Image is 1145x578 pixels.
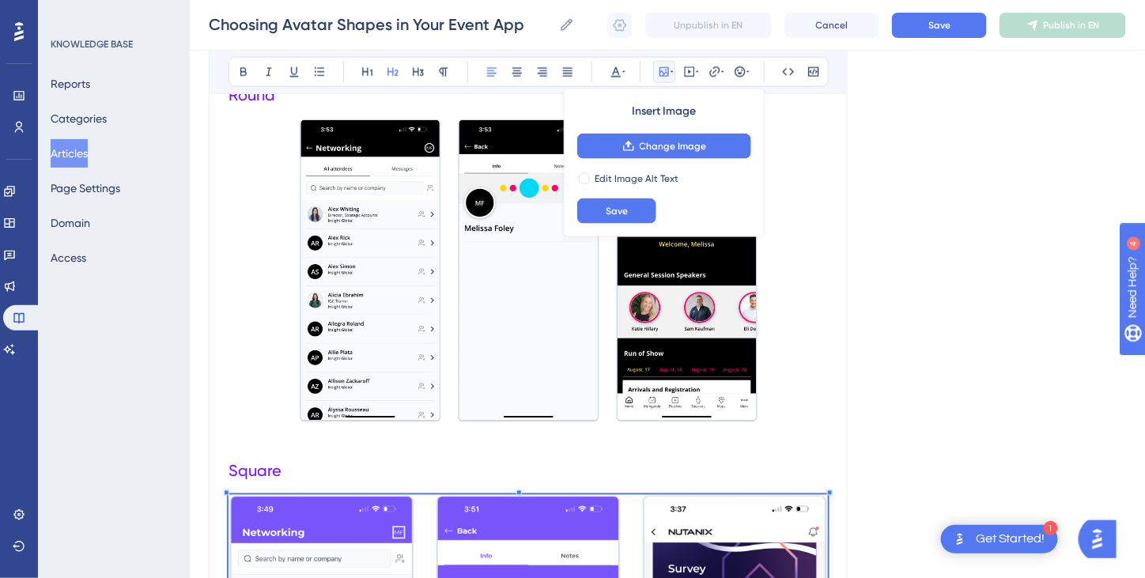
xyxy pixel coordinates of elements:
span: Unpublish in EN [675,19,743,32]
div: 4 [110,8,115,21]
iframe: UserGuiding AI Assistant Launcher [1079,516,1126,563]
button: Domain [51,209,90,237]
button: Categories [51,104,107,133]
span: Publish in EN [1044,19,1100,32]
span: Edit Image Alt Text [595,172,678,185]
span: Insert Image [633,102,697,121]
span: Save [606,205,628,217]
button: Articles [51,139,88,168]
button: Save [577,198,656,224]
input: Article Name [209,13,553,36]
button: Unpublish in EN [645,13,772,38]
span: Cancel [816,19,848,32]
button: Publish in EN [1000,13,1126,38]
button: Access [51,244,86,272]
span: Change Image [640,140,707,153]
button: Page Settings [51,174,120,202]
button: Cancel [784,13,879,38]
div: 1 [1044,521,1058,535]
button: Save [892,13,987,38]
span: Need Help? [37,4,99,23]
div: KNOWLEDGE BASE [51,38,133,51]
div: Get Started! [976,531,1045,548]
div: Open Get Started! checklist, remaining modules: 1 [941,525,1058,553]
span: Square [229,462,282,481]
button: Change Image [577,134,751,159]
span: Round [229,85,275,104]
img: launcher-image-alternative-text [950,530,969,549]
span: Save [928,19,950,32]
button: Reports [51,70,90,98]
